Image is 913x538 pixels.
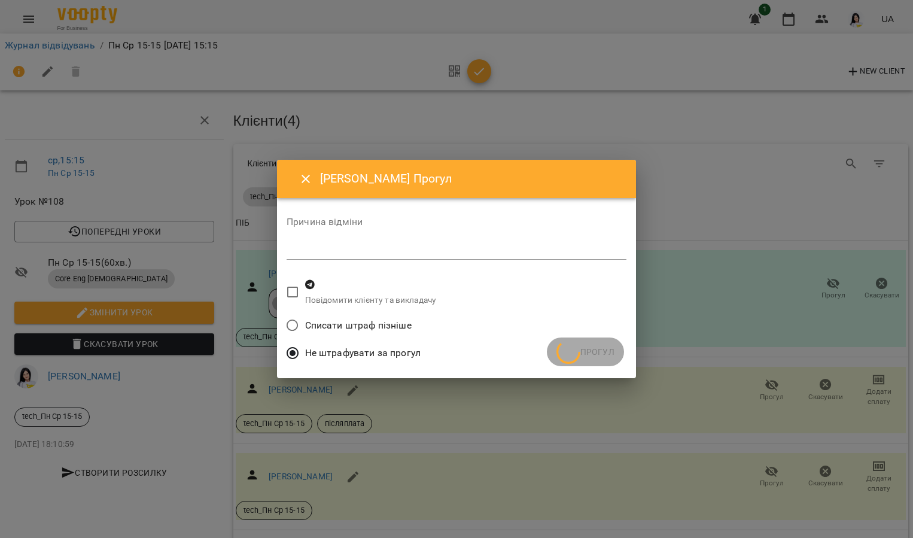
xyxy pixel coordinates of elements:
button: Close [291,165,320,193]
label: Причина відміни [287,217,626,227]
span: Списати штраф пізніше [305,318,412,333]
span: Не штрафувати за прогул [305,346,421,360]
h6: [PERSON_NAME] Прогул [320,169,622,188]
p: Повідомити клієнту та викладачу [305,294,437,306]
